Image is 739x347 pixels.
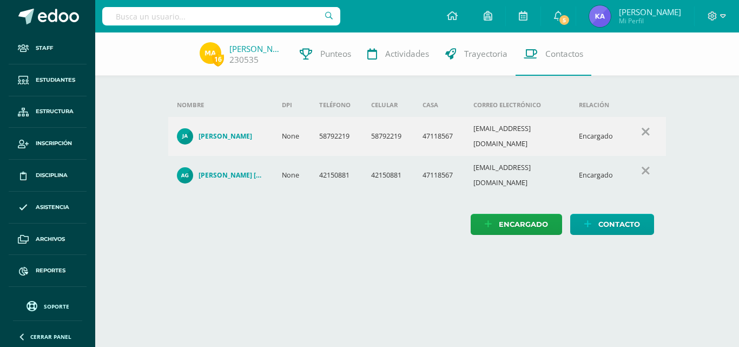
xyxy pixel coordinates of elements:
a: [PERSON_NAME] [229,43,283,54]
td: Encargado [570,156,625,195]
span: Contacto [598,214,640,234]
th: Celular [362,93,413,117]
a: Staff [9,32,87,64]
td: 42150881 [362,156,413,195]
span: Estructura [36,107,74,116]
th: Casa [414,93,465,117]
td: None [273,156,311,195]
span: Inscripción [36,139,72,148]
a: [PERSON_NAME] [177,128,265,145]
a: Estudiantes [9,64,87,96]
a: Estructura [9,96,87,128]
a: Disciplina [9,160,87,192]
th: DPI [273,93,311,117]
a: Trayectoria [437,32,516,76]
span: Contactos [545,48,583,60]
img: 44452098c0ef2b97e641d8d455c2c92c.png [177,167,193,184]
span: Encargado [499,214,548,234]
span: [PERSON_NAME] [619,6,681,17]
a: Contactos [516,32,591,76]
span: Soporte [44,303,69,310]
td: 47118567 [414,156,465,195]
h4: [PERSON_NAME] [199,132,252,141]
a: Archivos [9,224,87,256]
span: 5 [558,14,570,26]
th: Teléfono [311,93,362,117]
h4: [PERSON_NAME] [PERSON_NAME] [199,171,265,180]
span: Punteos [320,48,351,60]
a: Encargado [471,214,562,235]
a: Contacto [570,214,654,235]
a: [PERSON_NAME] [PERSON_NAME] [177,167,265,184]
span: Disciplina [36,171,68,180]
th: Nombre [168,93,274,117]
span: Estudiantes [36,76,75,84]
span: Staff [36,44,53,53]
a: Soporte [13,298,82,313]
td: 47118567 [414,117,465,156]
span: Asistencia [36,203,69,212]
img: 7fea129d7c0d4efd7cf906ad518a4bfd.png [200,42,221,64]
span: 16 [212,53,224,66]
a: Punteos [292,32,359,76]
span: Actividades [385,48,429,60]
td: 58792219 [362,117,413,156]
td: [EMAIL_ADDRESS][DOMAIN_NAME] [465,156,570,195]
a: Inscripción [9,128,87,160]
img: 519d614acbf891c95c6aaddab0d90d84.png [589,5,611,27]
td: [EMAIL_ADDRESS][DOMAIN_NAME] [465,117,570,156]
th: Correo electrónico [465,93,570,117]
a: Reportes [9,255,87,287]
td: 58792219 [311,117,362,156]
td: None [273,117,311,156]
span: Reportes [36,266,65,275]
span: Cerrar panel [30,333,71,341]
span: Archivos [36,235,65,244]
input: Busca un usuario... [102,7,340,25]
img: a296683c952418affc4d7e800da7d358.png [177,128,193,145]
span: Mi Perfil [619,16,681,25]
th: Relación [570,93,625,117]
a: Actividades [359,32,437,76]
span: Trayectoria [464,48,507,60]
td: 42150881 [311,156,362,195]
a: 230535 [229,54,259,66]
a: Asistencia [9,192,87,224]
td: Encargado [570,117,625,156]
